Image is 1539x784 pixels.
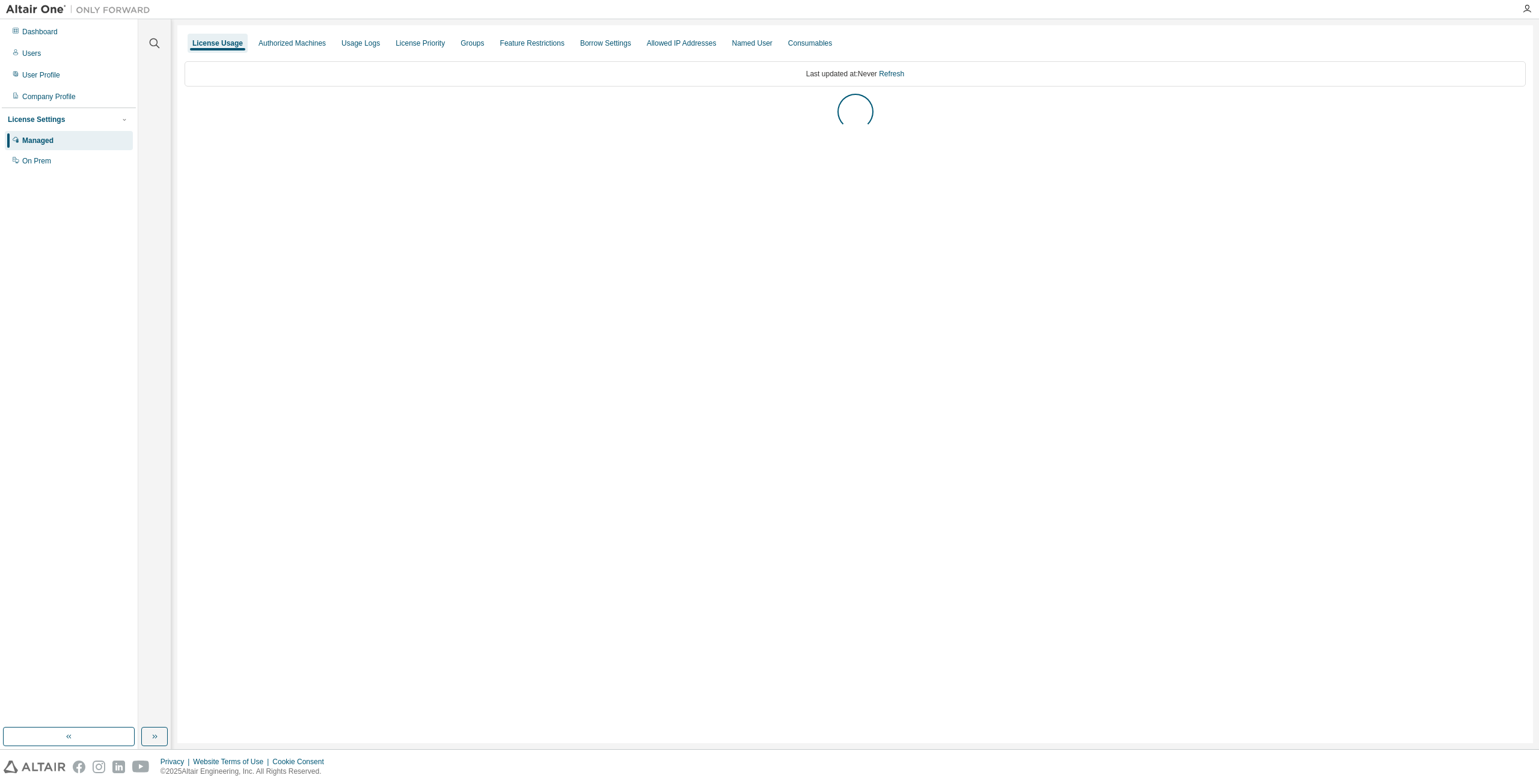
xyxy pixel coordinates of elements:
div: License Priority [396,38,445,48]
img: facebook.svg [73,761,85,773]
div: Named User [732,38,772,48]
div: Allowed IP Addresses [647,38,717,48]
div: Users [22,49,41,58]
div: On Prem [22,156,51,166]
img: youtube.svg [132,761,150,773]
div: Authorized Machines [259,38,326,48]
a: Refresh [879,70,904,78]
div: Website Terms of Use [193,757,272,767]
div: License Settings [8,115,65,124]
div: Consumables [788,38,832,48]
div: Company Profile [22,92,76,102]
div: Dashboard [22,27,58,37]
div: Managed [22,136,54,145]
img: linkedin.svg [112,761,125,773]
div: Groups [460,38,484,48]
div: Privacy [161,757,193,767]
div: License Usage [192,38,243,48]
div: Cookie Consent [272,757,331,767]
div: Last updated at: Never [185,61,1526,87]
div: Borrow Settings [580,38,631,48]
div: Usage Logs [341,38,380,48]
div: Feature Restrictions [500,38,565,48]
img: altair_logo.svg [4,761,66,773]
img: instagram.svg [93,761,105,773]
div: User Profile [22,70,60,80]
img: Altair One [6,4,156,16]
p: © 2025 Altair Engineering, Inc. All Rights Reserved. [161,767,331,777]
